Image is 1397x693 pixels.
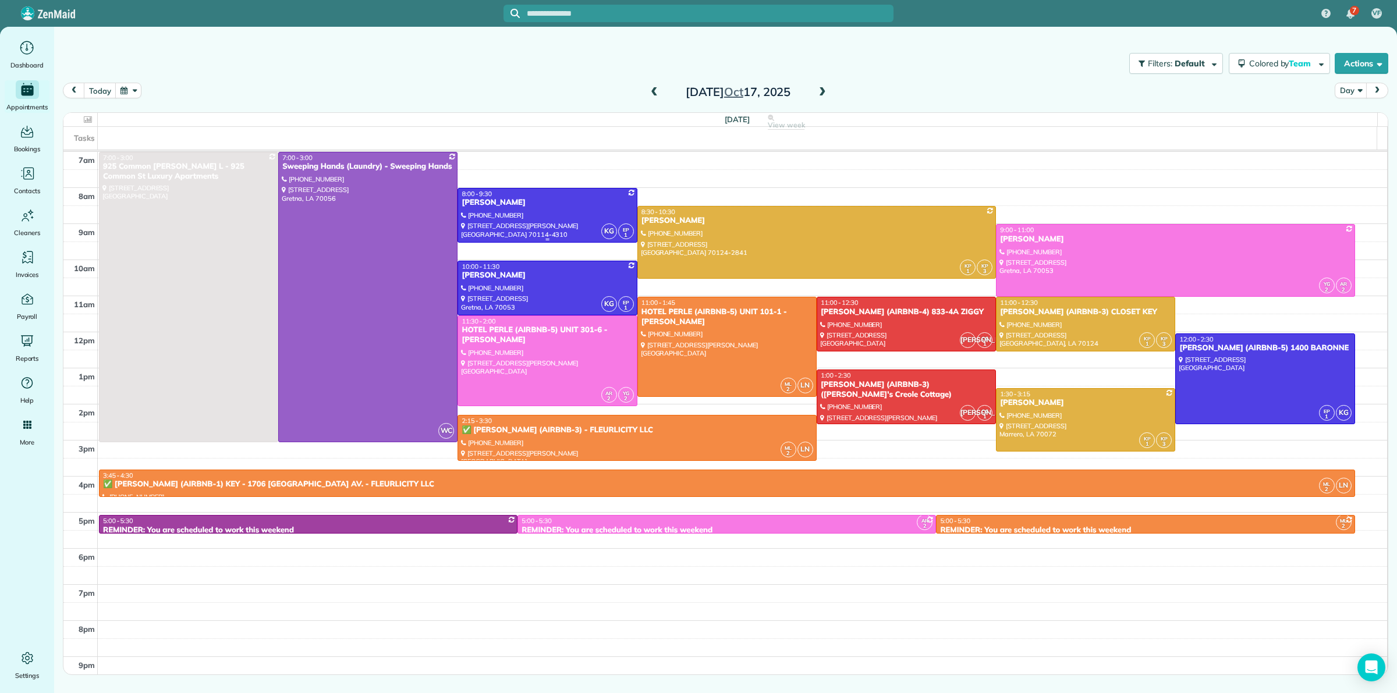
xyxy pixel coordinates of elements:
span: YG [1324,280,1330,287]
span: 10am [74,264,95,273]
span: 5:00 - 5:30 [522,517,552,525]
span: YG [623,390,629,396]
span: Team [1289,58,1313,69]
span: 8:00 - 9:30 [462,190,492,198]
small: 1 [619,303,633,314]
span: 11:00 - 12:30 [1000,298,1038,307]
span: 6pm [79,552,95,561]
div: [PERSON_NAME] (AIRBNB-3) ([PERSON_NAME]'s Creole Cottage) [820,380,992,400]
span: EP [1324,408,1330,414]
span: LN [1336,478,1352,493]
small: 1 [977,411,992,422]
small: 2 [1336,285,1351,296]
span: Settings [15,670,40,681]
span: Cleaners [14,227,40,239]
a: Invoices [5,248,49,280]
div: REMINDER: You are scheduled to work this weekend [939,525,1351,535]
small: 2 [1320,484,1334,495]
div: [PERSON_NAME] [461,198,633,208]
span: Dashboard [10,59,44,71]
button: next [1366,83,1388,98]
span: CG [981,408,988,414]
svg: Focus search [510,9,520,18]
span: 1pm [79,372,95,381]
span: KP [965,262,971,269]
span: ML [785,381,792,387]
button: today [84,83,116,98]
span: KG [601,223,617,239]
span: EP [623,226,629,233]
span: 3:45 - 4:30 [103,471,133,479]
span: 8am [79,191,95,201]
span: WC [438,423,454,439]
small: 1 [619,230,633,241]
span: 2pm [79,408,95,417]
span: 5:00 - 5:30 [103,517,133,525]
span: [DATE] [725,115,750,124]
span: Contacts [14,185,40,197]
span: 9pm [79,660,95,670]
span: More [20,436,34,448]
span: VF [1373,9,1381,18]
span: 11:00 - 12:30 [821,298,859,307]
span: ML [1340,517,1347,524]
small: 3 [1157,339,1171,350]
span: Default [1175,58,1205,69]
a: Help [5,374,49,406]
small: 2 [619,393,633,404]
span: 8:30 - 10:30 [641,208,675,216]
a: Dashboard [5,38,49,71]
small: 3 [1157,439,1171,450]
span: 11am [74,300,95,309]
span: 2:15 - 3:30 [462,417,492,425]
div: REMINDER: You are scheduled to work this weekend [102,525,514,535]
div: [PERSON_NAME] (AIRBNB-4) 833-4A ZIGGY [820,307,992,317]
span: 7am [79,155,95,165]
span: 7:00 - 3:00 [103,154,133,162]
div: HOTEL PERLE (AIRBNB-5) UNIT 101-1 - [PERSON_NAME] [641,307,813,327]
span: 8pm [79,624,95,634]
h2: [DATE] 17, 2025 [665,86,811,98]
div: [PERSON_NAME] (AIRBNB-3) CLOSET KEY [999,307,1172,317]
span: Help [20,395,34,406]
small: 2 [602,393,616,404]
span: [PERSON_NAME] [960,332,976,348]
span: 12:00 - 2:30 [1179,335,1213,343]
span: [PERSON_NAME] [960,405,976,421]
a: Reports [5,332,49,364]
button: Focus search [504,9,520,18]
a: Filters: Default [1123,53,1223,74]
span: KP [1144,435,1151,442]
a: Cleaners [5,206,49,239]
small: 1 [960,266,975,277]
small: 1 [1140,339,1154,350]
span: 11:00 - 1:45 [641,298,675,307]
span: Reports [16,353,39,364]
button: Actions [1335,53,1388,74]
span: Oct [724,84,743,99]
small: 1 [1320,411,1334,422]
small: 1 [1140,439,1154,450]
small: 2 [917,521,932,532]
span: Tasks [74,133,95,143]
span: 9:00 - 11:00 [1000,226,1034,234]
div: [PERSON_NAME] [999,234,1351,244]
span: LN [797,378,813,393]
div: Open Intercom Messenger [1357,653,1385,681]
span: KP [1161,435,1168,442]
div: ✅ [PERSON_NAME] (AIRBNB-3) - FLEURLICITY LLC [461,425,813,435]
small: 1 [977,339,992,350]
small: 2 [781,448,796,459]
div: [PERSON_NAME] (AIRBNB-5) 1400 BARONNE [1179,343,1351,353]
a: Settings [5,649,49,681]
span: View week [768,120,805,130]
small: 2 [1336,521,1351,532]
a: Bookings [5,122,49,155]
div: HOTEL PERLE (AIRBNB-5) UNIT 301-6 - [PERSON_NAME] [461,325,633,345]
span: Invoices [16,269,39,280]
button: Colored byTeam [1229,53,1330,74]
span: Appointments [6,101,48,113]
span: Payroll [17,311,38,322]
div: [PERSON_NAME] [461,271,633,280]
button: Filters: Default [1129,53,1223,74]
